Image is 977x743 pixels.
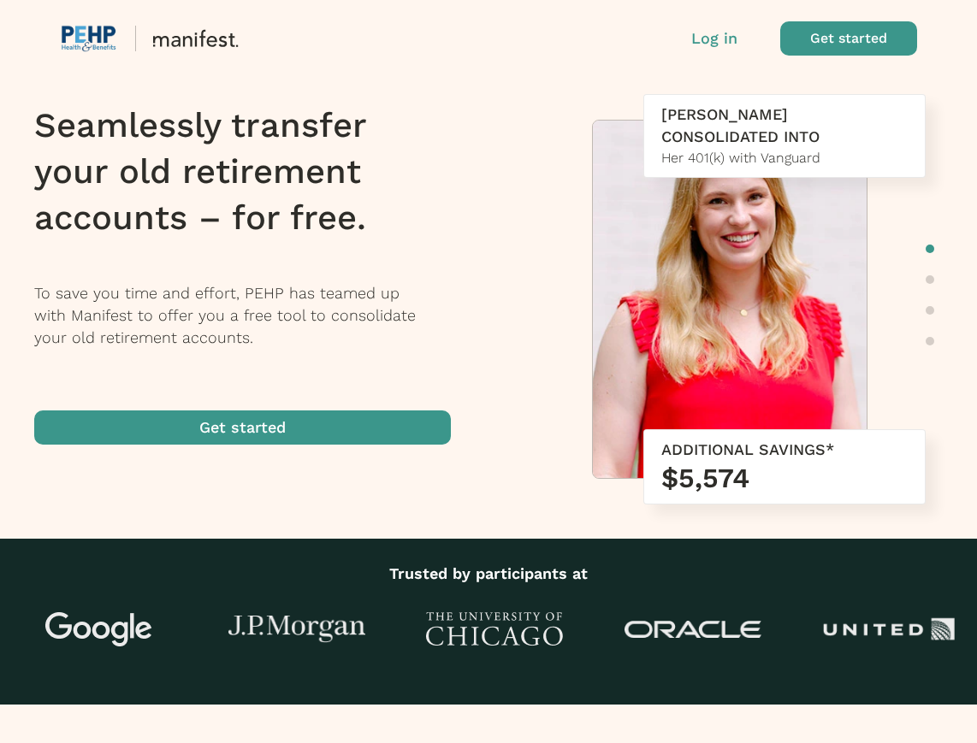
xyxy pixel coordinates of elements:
img: J.P Morgan [228,616,365,644]
button: Get started [780,21,917,56]
img: University of Chicago [426,612,563,646]
div: ADDITIONAL SAVINGS* [661,439,908,461]
button: vendor logo [60,21,573,56]
img: Google [31,612,168,646]
p: To save you time and effort, PEHP has teamed up with Manifest to offer you a free tool to consoli... [34,282,473,349]
button: Log in [691,27,737,50]
h1: Seamlessly transfer your old retirement accounts – for free. [34,103,473,241]
h3: $5,574 [661,461,908,495]
button: Get started [34,410,451,445]
img: Meredith [593,121,867,486]
img: vendor logo [60,25,118,52]
div: [PERSON_NAME] CONSOLIDATED INTO [661,103,908,148]
div: Her 401(k) with Vanguard [661,148,908,168]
